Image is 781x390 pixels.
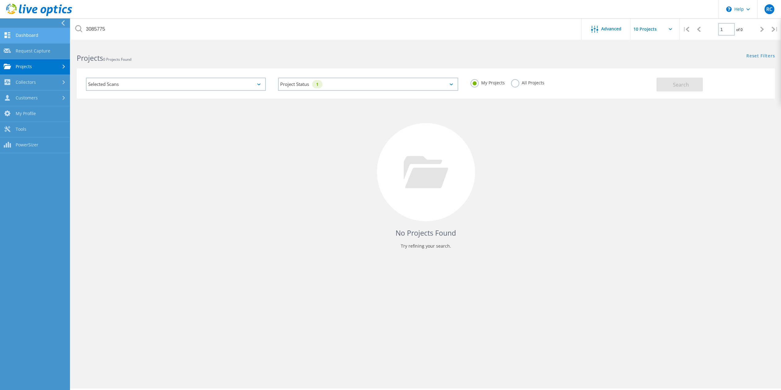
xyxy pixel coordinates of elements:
button: Search [656,78,703,91]
div: 1 [312,80,323,88]
input: Search projects by name, owner, ID, company, etc [71,18,582,40]
a: Live Optics Dashboard [6,13,72,17]
span: 0 Projects Found [103,57,131,62]
div: Project Status [278,78,458,91]
label: All Projects [511,79,544,85]
svg: \n [726,6,732,12]
label: My Projects [470,79,505,85]
div: Selected Scans [86,78,266,91]
b: Projects [77,53,103,63]
p: Try refining your search. [83,241,769,251]
div: | [768,18,781,40]
span: Search [673,81,689,88]
span: of 0 [736,27,743,32]
a: Reset Filters [746,54,775,59]
span: RC [766,7,772,12]
h4: No Projects Found [83,228,769,238]
span: Advanced [601,27,621,31]
div: | [680,18,692,40]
